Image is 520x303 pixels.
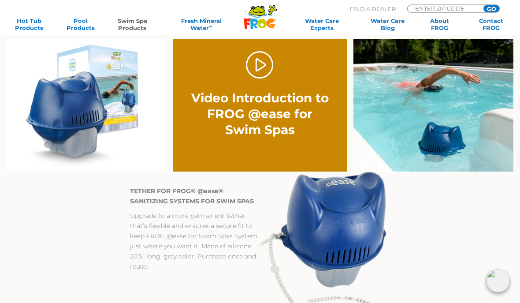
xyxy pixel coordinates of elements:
[353,39,513,172] img: ss-frog-ease-right-image
[368,17,408,31] a: Water CareBlog
[9,17,49,31] a: Hot TubProducts
[483,5,499,12] input: GO
[130,187,254,206] strong: TETHER FOR FROG® @ease® SANITIZING SYSTEMS FOR SWIM SPAS
[60,17,100,31] a: PoolProducts
[7,39,167,172] img: ss-frog-ease-left-image
[209,24,212,29] sup: ∞
[246,52,274,79] a: Play Video
[130,211,260,272] p: Upgrade to a more permanent tether that’s flexible and ensures a secure fit to keep FROG @ease fo...
[414,5,474,11] input: Zip Code Form
[350,5,396,13] p: Find A Dealer
[288,17,356,31] a: Water CareExperts
[191,90,330,138] h2: Video Introduction to FROG @ease for Swim Spas
[487,269,509,292] img: openIcon
[420,17,460,31] a: AboutFROG
[164,17,239,31] a: Fresh MineralWater∞
[112,17,152,31] a: Swim SpaProducts
[471,17,511,31] a: ContactFROG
